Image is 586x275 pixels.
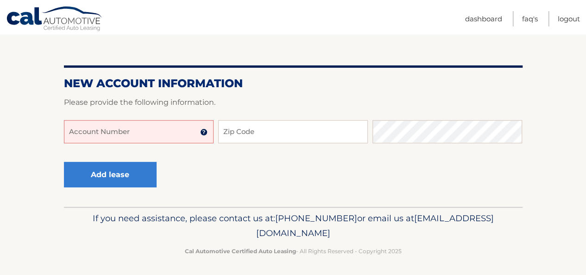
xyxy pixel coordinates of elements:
[70,211,517,241] p: If you need assistance, please contact us at: or email us at
[200,128,208,136] img: tooltip.svg
[6,6,103,33] a: Cal Automotive
[70,246,517,256] p: - All Rights Reserved - Copyright 2025
[275,213,357,224] span: [PHONE_NUMBER]
[185,248,296,255] strong: Cal Automotive Certified Auto Leasing
[558,11,580,26] a: Logout
[64,162,157,187] button: Add lease
[465,11,502,26] a: Dashboard
[256,213,494,238] span: [EMAIL_ADDRESS][DOMAIN_NAME]
[64,77,523,90] h2: New Account Information
[64,96,523,109] p: Please provide the following information.
[522,11,538,26] a: FAQ's
[64,120,214,143] input: Account Number
[218,120,368,143] input: Zip Code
